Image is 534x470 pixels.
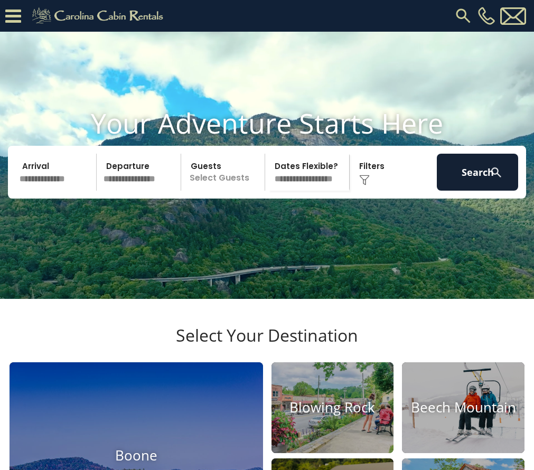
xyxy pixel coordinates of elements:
h4: Boone [10,447,263,464]
button: Search [437,154,518,191]
img: search-regular-white.png [490,166,503,179]
img: Khaki-logo.png [26,5,172,26]
h4: Beech Mountain [402,399,524,416]
a: Beech Mountain [402,362,524,453]
h4: Blowing Rock [271,399,394,416]
a: [PHONE_NUMBER] [475,7,498,25]
a: Blowing Rock [271,362,394,453]
h1: Your Adventure Starts Here [8,107,526,139]
img: filter--v1.png [359,175,370,185]
img: search-regular.svg [454,6,473,25]
h3: Select Your Destination [8,325,526,362]
p: Select Guests [184,154,265,191]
